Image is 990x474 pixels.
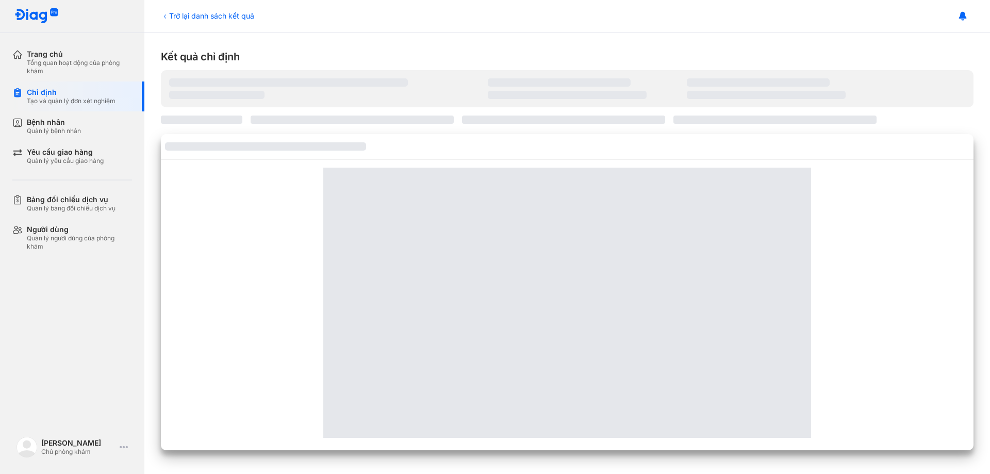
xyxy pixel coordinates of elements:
[41,438,115,448] div: [PERSON_NAME]
[27,97,115,105] div: Tạo và quản lý đơn xét nghiệm
[27,234,132,251] div: Quản lý người dùng của phòng khám
[27,225,132,234] div: Người dùng
[27,148,104,157] div: Yêu cầu giao hàng
[27,59,132,75] div: Tổng quan hoạt động của phòng khám
[41,448,115,456] div: Chủ phòng khám
[27,50,132,59] div: Trang chủ
[27,204,115,213] div: Quản lý bảng đối chiếu dịch vụ
[27,118,81,127] div: Bệnh nhân
[27,157,104,165] div: Quản lý yêu cầu giao hàng
[161,10,254,21] div: Trở lại danh sách kết quả
[27,195,115,204] div: Bảng đối chiếu dịch vụ
[161,50,973,64] div: Kết quả chỉ định
[27,88,115,97] div: Chỉ định
[27,127,81,135] div: Quản lý bệnh nhân
[16,437,37,457] img: logo
[14,8,59,24] img: logo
